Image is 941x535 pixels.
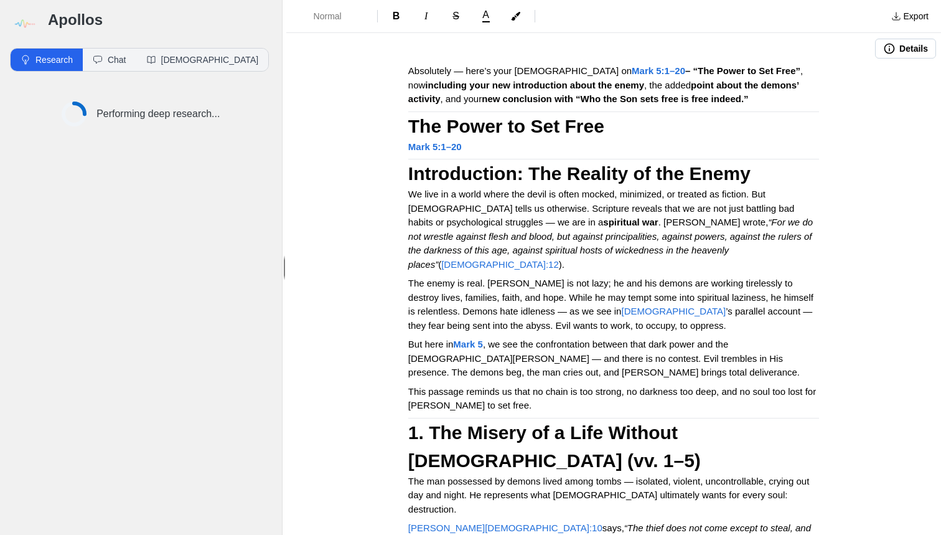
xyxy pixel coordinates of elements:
[291,5,372,27] button: Formatting Options
[96,107,220,121] p: Performing deep research...
[408,278,816,316] span: The enemy is real. [PERSON_NAME] is not lazy; he and his demons are working tirelessly to destroy...
[408,217,815,270] em: “For we do not wrestle against flesh and blood, but against principalities, against powers, again...
[408,339,454,349] span: But here in
[413,6,440,26] button: Format Italics
[408,386,819,411] span: This passage reminds us that no chain is too strong, no darkness too deep, and no soul too lost f...
[472,7,500,25] button: A
[408,523,602,533] a: [PERSON_NAME][DEMOGRAPHIC_DATA]:10
[644,80,691,90] span: , the added
[408,339,800,377] span: , we see the confrontation between that dark power and the [DEMOGRAPHIC_DATA][PERSON_NAME] — and ...
[408,65,632,76] span: Absolutely — here’s your [DEMOGRAPHIC_DATA] on
[425,80,644,90] strong: including your new introduction about the enemy
[441,259,559,270] a: [DEMOGRAPHIC_DATA]:12
[136,49,269,71] button: [DEMOGRAPHIC_DATA]
[602,523,624,533] span: says,
[10,10,38,38] img: logo
[441,93,482,104] span: , and your
[452,11,459,21] span: S
[559,259,564,270] span: ).
[383,6,410,26] button: Format Bold
[482,93,748,104] strong: new conclusion with “Who the Son sets free is free indeed.”
[685,65,800,76] strong: – “The Power to Set Free”
[632,65,685,76] a: Mark 5:1–20
[875,39,936,59] button: Details
[453,339,483,349] a: Mark 5
[408,163,751,184] strong: Introduction: The Reality of the Enemy
[408,476,812,514] span: The man possessed by demons lived among tombs — isolated, violent, uncontrollable, crying out day...
[393,11,400,21] span: B
[83,49,136,71] button: Chat
[438,259,441,270] span: (
[48,10,272,30] h3: Apollos
[408,306,815,331] span: ’s parallel account — they fear being sent into the abyss. Evil wants to work, to occupy, to oppr...
[424,11,428,21] span: I
[408,116,604,136] strong: The Power to Set Free
[884,6,936,26] button: Export
[408,422,701,471] strong: 1. The Misery of a Life Without [DEMOGRAPHIC_DATA] (vv. 1–5)
[621,306,726,316] a: [DEMOGRAPHIC_DATA]
[314,10,357,22] span: Normal
[408,141,462,152] a: Mark 5:1–20
[603,217,658,227] strong: spiritual war
[408,65,806,90] span: , now
[482,10,489,20] span: A
[408,189,797,227] span: We live in a world where the devil is often mocked, minimized, or treated as fiction. But [DEMOGR...
[658,217,769,227] span: . [PERSON_NAME] wrote,
[442,6,470,26] button: Format Strikethrough
[11,49,83,71] button: Research
[879,473,926,520] iframe: Drift Widget Chat Controller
